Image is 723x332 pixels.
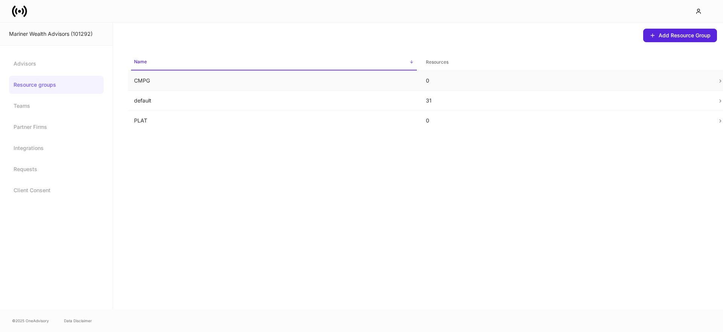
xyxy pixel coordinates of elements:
a: Partner Firms [9,118,104,136]
p: CMPG [134,77,414,84]
span: Resources [423,55,709,70]
a: Client Consent [9,181,104,199]
a: Resource groups [9,76,104,94]
a: Advisors [9,55,104,73]
div: Mariner Wealth Advisors (101292) [9,30,104,38]
td: 31 [420,91,712,111]
a: Data Disclaimer [64,318,92,324]
span: Name [131,54,417,70]
h6: Resources [426,58,448,66]
a: Teams [9,97,104,115]
h6: Name [134,58,147,65]
p: default [134,97,414,104]
p: PLAT [134,117,414,124]
a: Requests [9,160,104,178]
button: Add Resource Group [643,29,717,42]
td: 0 [420,71,712,91]
div: Add Resource Group [650,32,711,38]
a: Integrations [9,139,104,157]
td: 0 [420,111,712,131]
span: © 2025 OneAdvisory [12,318,49,324]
